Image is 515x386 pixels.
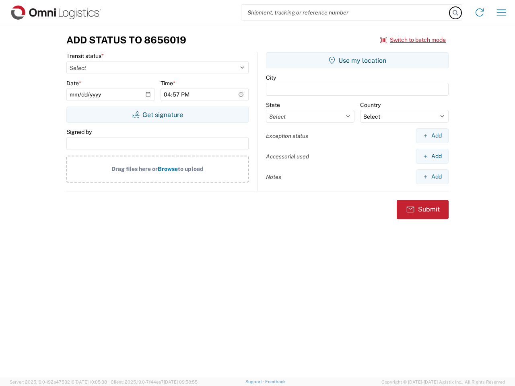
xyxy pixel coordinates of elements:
[66,34,186,46] h3: Add Status to 8656019
[416,169,449,184] button: Add
[66,80,81,87] label: Date
[161,80,175,87] label: Time
[380,33,446,47] button: Switch to batch mode
[266,173,281,181] label: Notes
[66,52,104,60] label: Transit status
[245,379,266,384] a: Support
[266,74,276,81] label: City
[10,380,107,384] span: Server: 2025.19.0-192a4753216
[266,101,280,109] label: State
[266,52,449,68] button: Use my location
[381,378,505,386] span: Copyright © [DATE]-[DATE] Agistix Inc., All Rights Reserved
[66,107,249,123] button: Get signature
[158,166,178,172] span: Browse
[266,153,309,160] label: Accessorial used
[265,379,286,384] a: Feedback
[164,380,198,384] span: [DATE] 09:58:55
[416,128,449,143] button: Add
[266,132,308,140] label: Exception status
[416,149,449,164] button: Add
[178,166,204,172] span: to upload
[66,128,92,136] label: Signed by
[74,380,107,384] span: [DATE] 10:05:38
[111,380,198,384] span: Client: 2025.19.0-7f44ea7
[397,200,449,219] button: Submit
[241,5,450,20] input: Shipment, tracking or reference number
[111,166,158,172] span: Drag files here or
[360,101,381,109] label: Country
